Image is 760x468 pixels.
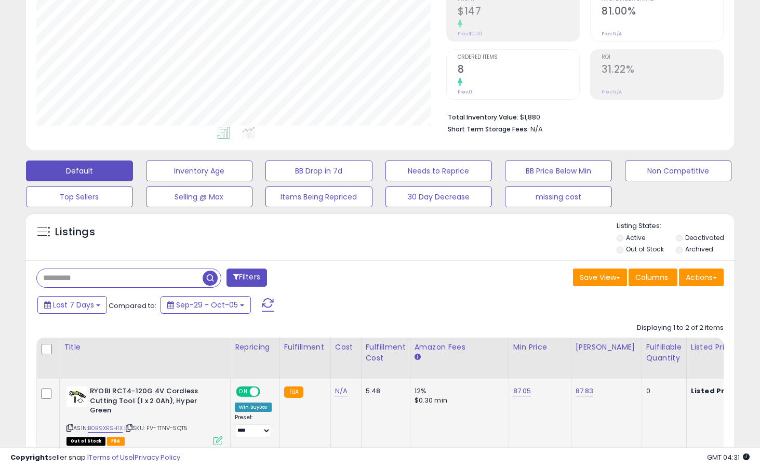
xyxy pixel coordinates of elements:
button: Sep-29 - Oct-05 [161,296,251,314]
small: FBA [284,386,303,398]
small: Prev: 0 [458,89,472,95]
button: Items Being Repriced [265,186,372,207]
div: Fulfillment [284,342,326,353]
span: Compared to: [109,301,156,311]
button: Non Competitive [625,161,732,181]
small: Prev: $0.00 [458,31,482,37]
label: Deactivated [685,233,724,242]
strong: Copyright [10,452,48,462]
h2: 8 [458,63,579,77]
a: 87.83 [576,386,594,396]
label: Archived [685,245,713,253]
h2: 31.22% [602,63,723,77]
span: ROI [602,55,723,60]
button: BB Drop in 7d [265,161,372,181]
div: [PERSON_NAME] [576,342,637,353]
button: 30 Day Decrease [385,186,492,207]
a: B0B9XRSH1X [88,424,123,433]
b: Total Inventory Value: [448,113,518,122]
div: 5.48 [366,386,402,396]
span: Columns [635,272,668,283]
div: Amazon Fees [415,342,504,353]
p: Listing States: [617,221,734,231]
div: Fulfillable Quantity [646,342,682,364]
span: 2025-10-13 04:31 GMT [707,452,750,462]
button: Columns [629,269,677,286]
button: Selling @ Max [146,186,253,207]
button: Top Sellers [26,186,133,207]
a: 87.05 [513,386,531,396]
button: Filters [226,269,267,287]
span: Sep-29 - Oct-05 [176,300,238,310]
div: Min Price [513,342,567,353]
div: Displaying 1 to 2 of 2 items [637,323,724,333]
li: $1,880 [448,110,716,123]
div: Fulfillment Cost [366,342,406,364]
span: Last 7 Days [53,300,94,310]
div: Repricing [235,342,275,353]
h2: $147 [458,5,579,19]
span: N/A [530,124,543,134]
button: BB Price Below Min [505,161,612,181]
a: Terms of Use [89,452,133,462]
button: Inventory Age [146,161,253,181]
a: Privacy Policy [135,452,180,462]
span: All listings that are currently out of stock and unavailable for purchase on Amazon [66,437,105,446]
h5: Listings [55,225,95,239]
b: Listed Price: [691,386,738,396]
div: $0.30 min [415,396,501,405]
span: Ordered Items [458,55,579,60]
span: | SKU: FV-TTNV-5QT5 [124,424,188,432]
b: Short Term Storage Fees: [448,125,529,133]
div: Win BuyBox [235,403,272,412]
b: RYOBI RCT4-120G 4V Cordless Cutting Tool (1 x 2.0Ah), Hyper Green [90,386,216,418]
button: Last 7 Days [37,296,107,314]
small: Amazon Fees. [415,353,421,362]
div: 12% [415,386,501,396]
div: seller snap | | [10,453,180,463]
div: Preset: [235,414,272,437]
button: Needs to Reprice [385,161,492,181]
label: Active [626,233,645,242]
button: missing cost [505,186,612,207]
label: Out of Stock [626,245,664,253]
span: OFF [259,387,275,396]
div: 0 [646,386,678,396]
button: Actions [679,269,724,286]
div: Title [64,342,226,353]
small: Prev: N/A [602,31,622,37]
div: Cost [335,342,357,353]
a: N/A [335,386,348,396]
span: FBA [107,437,125,446]
img: 41RwWaFIeUL._SL40_.jpg [66,386,87,407]
button: Save View [573,269,627,286]
small: Prev: N/A [602,89,622,95]
h2: 81.00% [602,5,723,19]
button: Default [26,161,133,181]
span: ON [237,387,250,396]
